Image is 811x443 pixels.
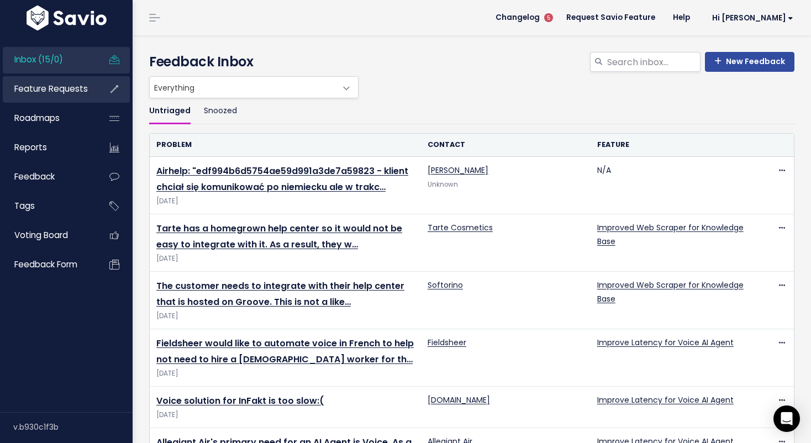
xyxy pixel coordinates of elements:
[428,394,490,405] a: [DOMAIN_NAME]
[156,368,414,379] span: [DATE]
[13,413,133,441] div: v.b930c1f3b
[156,394,324,407] a: Voice solution for InFakt is too slow:(
[544,13,553,22] span: 5
[428,180,458,189] span: Unknown
[428,165,488,176] a: [PERSON_NAME]
[664,9,699,26] a: Help
[3,193,92,219] a: Tags
[699,9,802,27] a: Hi [PERSON_NAME]
[14,171,55,182] span: Feedback
[156,253,414,265] span: [DATE]
[156,310,414,322] span: [DATE]
[14,229,68,241] span: Voting Board
[156,337,414,366] a: Fieldsheer would like to automate voice in French to help not need to hire a [DEMOGRAPHIC_DATA] w...
[428,337,466,348] a: Fieldsheer
[24,6,109,30] img: logo-white.9d6f32f41409.svg
[14,200,35,212] span: Tags
[3,223,92,248] a: Voting Board
[597,394,734,405] a: Improve Latency for Voice AI Agent
[149,98,794,124] ul: Filter feature requests
[14,83,88,94] span: Feature Requests
[597,222,744,247] a: Improved Web Scraper for Knowledge Base
[705,52,794,72] a: New Feedback
[204,98,237,124] a: Snoozed
[3,135,92,160] a: Reports
[773,405,800,432] div: Open Intercom Messenger
[156,279,404,308] a: The customer needs to integrate with their help center that is hosted on Groove. This is not a like…
[428,279,463,291] a: Softorino
[557,9,664,26] a: Request Savio Feature
[156,409,414,421] span: [DATE]
[3,76,92,102] a: Feature Requests
[156,196,414,207] span: [DATE]
[3,252,92,277] a: Feedback form
[150,134,421,156] th: Problem
[149,52,794,72] h4: Feedback Inbox
[3,47,92,72] a: Inbox (15/0)
[150,77,336,98] span: Everything
[496,14,540,22] span: Changelog
[428,222,493,233] a: Tarte Cosmetics
[3,164,92,189] a: Feedback
[14,54,63,65] span: Inbox (15/0)
[156,222,402,251] a: Tarte has a homegrown help center so it would not be easy to integrate with it. As a result, they w…
[712,14,793,22] span: Hi [PERSON_NAME]
[591,134,760,156] th: Feature
[421,134,591,156] th: Contact
[14,112,60,124] span: Roadmaps
[591,157,760,214] td: N/A
[14,259,77,270] span: Feedback form
[3,106,92,131] a: Roadmaps
[156,165,408,193] a: Airhelp: "edf994b6d5754ae59d991a3de7a59823 - klient chciał się komunikować po niemiecku ale w trakc…
[606,52,701,72] input: Search inbox...
[149,76,359,98] span: Everything
[14,141,47,153] span: Reports
[597,337,734,348] a: Improve Latency for Voice AI Agent
[149,98,191,124] a: Untriaged
[597,279,744,304] a: Improved Web Scraper for Knowledge Base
